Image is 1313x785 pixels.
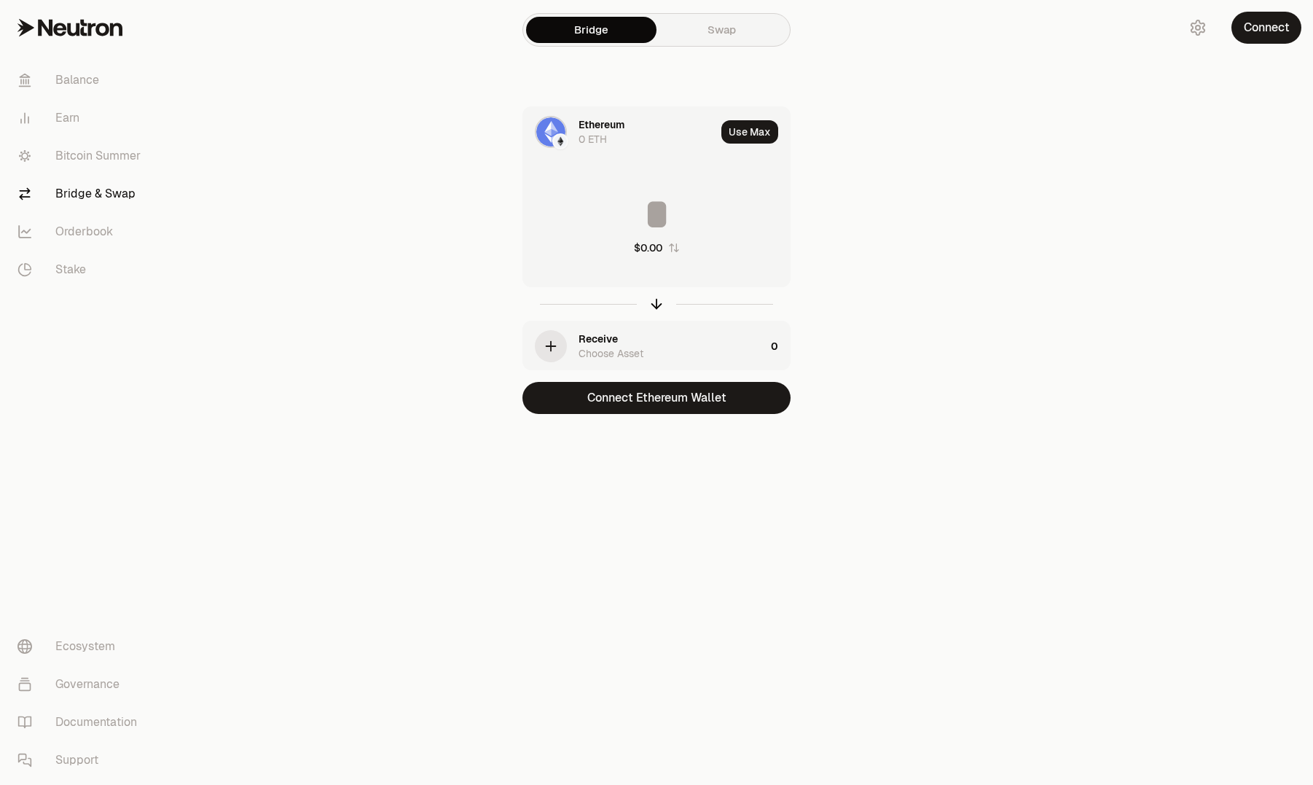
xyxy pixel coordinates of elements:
img: Ethereum Logo [554,135,567,148]
a: Bridge & Swap [6,175,157,213]
div: 0 [771,321,790,371]
div: 0 ETH [579,132,607,147]
button: Use Max [721,120,778,144]
a: Bitcoin Summer [6,137,157,175]
div: ETH LogoEthereum LogoEthereum0 ETH [523,107,716,157]
a: Earn [6,99,157,137]
a: Bridge [526,17,656,43]
a: Orderbook [6,213,157,251]
a: Ecosystem [6,628,157,665]
a: Swap [656,17,787,43]
div: Receive [579,332,618,346]
div: ReceiveChoose Asset [523,321,765,371]
a: Balance [6,61,157,99]
div: $0.00 [634,241,662,255]
div: Ethereum [579,117,624,132]
a: Governance [6,665,157,703]
img: ETH Logo [536,117,565,147]
button: ReceiveChoose Asset0 [523,321,790,371]
a: Documentation [6,703,157,741]
div: Choose Asset [579,346,643,361]
button: $0.00 [634,241,680,255]
a: Support [6,741,157,779]
a: Stake [6,251,157,289]
button: Connect Ethereum Wallet [522,382,791,414]
button: Connect [1231,12,1301,44]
